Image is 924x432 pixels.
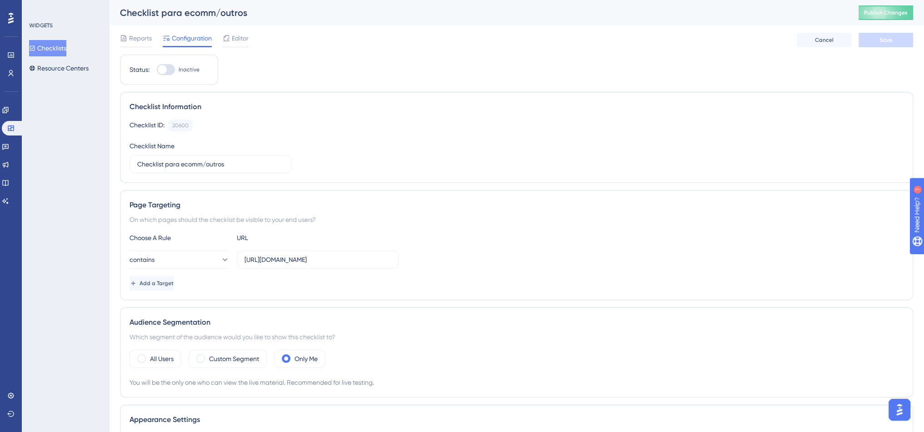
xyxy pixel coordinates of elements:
label: Custom Segment [209,353,259,364]
div: Appearance Settings [130,414,904,425]
div: Choose A Rule [130,232,230,243]
span: Cancel [815,36,834,44]
button: Checklists [29,40,66,56]
span: Inactive [179,66,200,73]
button: Publish Changes [859,5,913,20]
span: Reports [129,33,152,44]
button: Add a Target [130,276,174,291]
div: Audience Segmentation [130,317,904,328]
button: Resource Centers [29,60,89,76]
div: 1 [63,5,66,12]
iframe: UserGuiding AI Assistant Launcher [886,396,913,423]
div: Checklist Information [130,101,904,112]
input: Type your Checklist name [137,159,284,169]
button: Save [859,33,913,47]
button: contains [130,251,230,269]
div: 20600 [172,122,189,129]
span: Save [879,36,892,44]
button: Cancel [797,33,851,47]
label: Only Me [295,353,318,364]
span: Publish Changes [864,9,908,16]
div: URL [237,232,337,243]
span: Need Help? [21,2,57,13]
div: You will be the only one who can view the live material. Recommended for live testing. [130,377,904,388]
div: WIDGETS [29,22,53,29]
span: Configuration [172,33,212,44]
div: Checklist ID: [130,120,165,131]
div: Page Targeting [130,200,904,211]
div: Status: [130,64,150,75]
div: Checklist Name [130,141,175,151]
div: Checklist para ecomm/outros [120,6,836,19]
label: All Users [150,353,174,364]
span: Editor [232,33,249,44]
div: Which segment of the audience would you like to show this checklist to? [130,332,904,342]
div: On which pages should the checklist be visible to your end users? [130,214,904,225]
span: Add a Target [140,280,174,287]
span: contains [130,254,155,265]
input: yourwebsite.com/path [245,255,391,265]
